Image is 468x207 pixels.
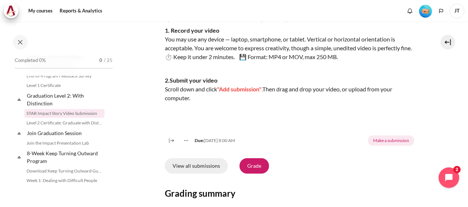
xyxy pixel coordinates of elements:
span: / 25 [104,57,113,64]
div: Completion requirements for STAR Impact Story Video Submission [368,134,415,147]
a: 8-Week Keep Turning Outward Program [26,148,104,166]
span: "Add submission" [217,86,262,92]
a: Download Keep Turning Outward Guide [24,167,104,175]
a: My courses [26,4,55,18]
span: Completed 0% [15,57,46,64]
a: Join Graduation Session [26,128,104,138]
p: You may use any device — laptop, smartphone, or tablet. Vertical or horizontal orientation is acc... [165,26,416,61]
img: Level #1 [419,5,432,18]
button: Languages [436,6,447,17]
span: 0 [99,57,102,64]
span: Collapse [15,153,23,161]
strong: Due: [195,138,204,143]
p: Scroll down and click Then drag and drop your video, or upload from your computer. [165,76,416,102]
span: Make a submission [373,137,409,144]
a: Completed 0% 0 / 25 [15,55,113,76]
a: Week 2: Results Over Image [24,186,104,195]
a: Level 1 Certificate [24,81,104,90]
a: Reports & Analytics [57,4,105,18]
a: View all submissions [165,158,228,174]
a: Graduation Level 2: With Distinction [26,91,104,108]
span: JT [450,4,464,18]
a: Join the Impact Presentation Lab [24,139,104,148]
strong: 1. Record your video [165,27,219,34]
a: User menu [450,4,464,18]
div: Level #1 [419,4,432,18]
img: Architeck [6,6,16,17]
a: Grade [240,158,269,174]
a: STAR Impact Story Video Submission [24,109,104,118]
div: [DATE] 8:00 AM [178,137,235,144]
span: Collapse [15,96,23,103]
a: End-of-Program Feedback Survey [24,72,104,80]
a: Level #1 [416,4,435,18]
div: Show notification window with no new notifications [404,6,415,17]
span: Collapse [15,130,23,137]
strong: 2.Submit your video [165,77,217,84]
a: Level 2 Certificate: Graduate with Distinction [24,119,104,127]
a: Week 1: Dealing with Difficult People [24,176,104,185]
h3: Grading summary [165,188,416,199]
a: Architeck Architeck [4,4,22,18]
